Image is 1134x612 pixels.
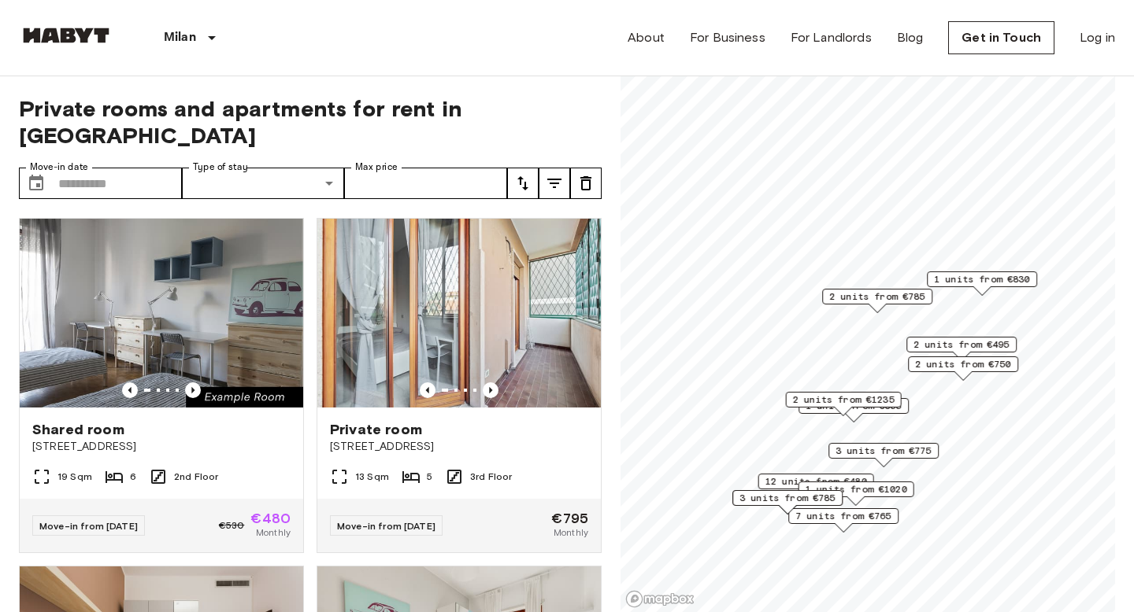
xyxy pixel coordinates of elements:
span: [STREET_ADDRESS] [32,439,291,455]
button: Previous image [483,382,498,398]
span: Private room [330,420,422,439]
a: Log in [1080,28,1115,47]
button: Choose date [20,168,52,199]
span: 1 units from €830 [934,272,1030,286]
span: 3rd Floor [470,470,512,484]
div: Map marker [908,356,1018,381]
span: 3 units from €775 [836,444,932,458]
span: 2nd Floor [174,470,218,484]
img: Marketing picture of unit IT-14-029-003-04H [20,219,303,407]
button: tune [539,168,570,199]
div: Map marker [828,443,939,467]
span: 2 units from €1235 [793,393,895,407]
span: 2 units from €785 [829,289,925,304]
span: 19 Sqm [57,470,92,484]
button: tune [507,168,539,199]
span: Move-in from [DATE] [39,520,138,532]
a: Mapbox logo [625,590,695,608]
span: 5 [427,470,432,484]
span: €795 [551,511,588,525]
label: Type of stay [193,160,248,174]
span: €480 [250,511,291,525]
p: Milan [164,28,196,47]
span: 3 units from €785 [739,491,836,505]
a: Marketing picture of unit IT-14-029-003-04HPrevious imagePrevious imageShared room[STREET_ADDRESS... [19,218,304,553]
span: 7 units from €765 [795,509,891,523]
a: Marketing picture of unit IT-14-029-004-01HPrevious imagePrevious imagePrivate room[STREET_ADDRES... [317,218,602,553]
span: Shared room [32,420,124,439]
label: Max price [355,160,398,174]
span: Move-in from [DATE] [337,520,435,532]
span: Monthly [554,525,588,540]
span: 13 Sqm [355,470,389,484]
span: [STREET_ADDRESS] [330,439,588,455]
a: For Landlords [791,28,872,47]
div: Map marker [822,289,932,313]
div: Map marker [786,392,902,416]
button: Previous image [122,382,138,398]
button: tune [570,168,602,199]
span: 2 units from €495 [913,337,1010,352]
img: Habyt [19,28,113,43]
button: Previous image [185,382,201,398]
span: Private rooms and apartments for rent in [GEOGRAPHIC_DATA] [19,95,602,149]
span: 1 units from €855 [806,399,902,413]
span: €530 [219,518,245,533]
a: About [628,28,665,47]
div: Map marker [906,337,1017,361]
span: Monthly [256,525,291,540]
span: 2 units from €750 [915,357,1011,371]
a: Get in Touch [948,21,1054,54]
span: 6 [130,470,136,484]
div: Map marker [788,508,899,533]
a: For Business [690,28,765,47]
img: Marketing picture of unit IT-14-029-004-01H [317,219,601,407]
a: Blog [897,28,924,47]
div: Map marker [732,490,843,514]
div: Map marker [927,271,1037,296]
button: Previous image [420,382,435,398]
span: 1 units from €1020 [806,482,907,496]
div: Map marker [799,481,914,506]
div: Map marker [758,474,874,498]
span: 12 units from €480 [765,474,867,488]
label: Move-in date [30,160,88,174]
